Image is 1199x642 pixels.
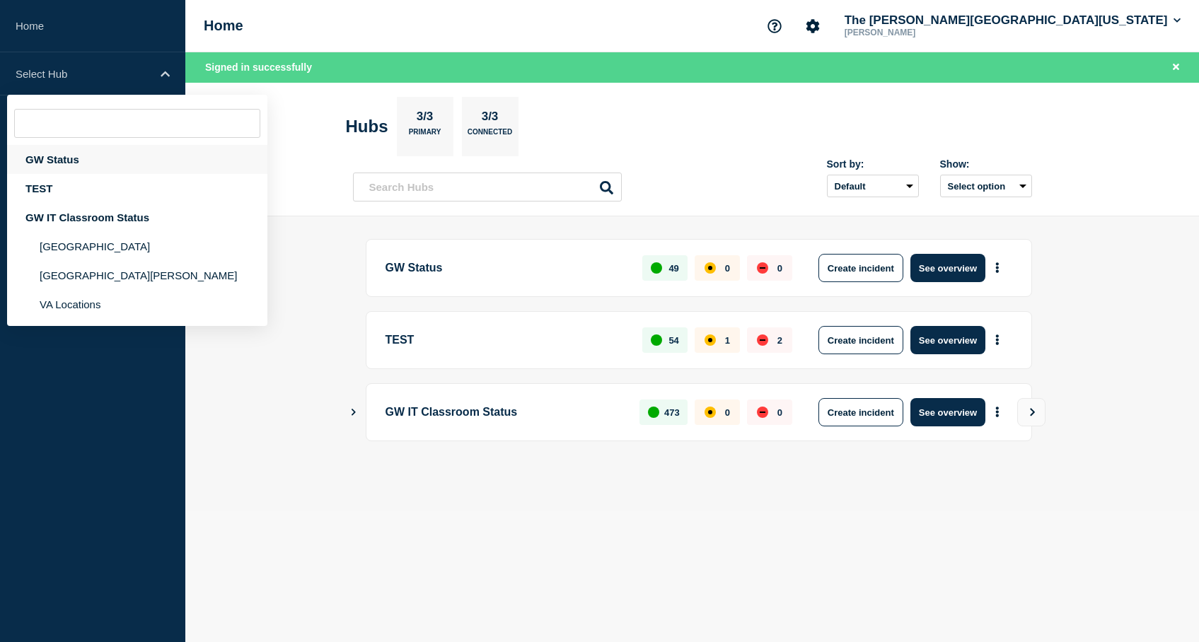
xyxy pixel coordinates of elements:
button: The [PERSON_NAME][GEOGRAPHIC_DATA][US_STATE] [842,13,1183,28]
div: down [757,407,768,418]
p: 0 [725,263,730,274]
li: VA Locations [7,290,267,319]
p: Primary [409,128,441,143]
li: [GEOGRAPHIC_DATA] [7,232,267,261]
button: Select option [940,175,1032,197]
p: 0 [725,407,730,418]
button: Create incident [818,398,903,426]
button: See overview [910,326,985,354]
div: down [757,262,768,274]
div: GW Status [7,145,267,174]
span: Signed in successfully [205,62,312,73]
p: TEST [386,326,627,354]
button: Support [760,11,789,41]
p: GW IT Classroom Status [386,398,624,426]
p: 473 [664,407,680,418]
p: 0 [777,407,782,418]
button: Close banner [1167,59,1185,76]
button: More actions [988,255,1007,281]
div: TEST [7,174,267,203]
p: [PERSON_NAME] [842,28,989,37]
button: View [1017,398,1045,426]
button: Show Connected Hubs [350,407,357,418]
p: GW Status [386,254,627,282]
p: 2 [777,335,782,346]
button: Account settings [798,11,828,41]
div: affected [705,334,716,346]
button: See overview [910,398,985,426]
div: Sort by: [827,158,919,170]
div: affected [705,407,716,418]
li: [GEOGRAPHIC_DATA][PERSON_NAME] [7,261,267,290]
button: More actions [988,327,1007,354]
p: 3/3 [411,110,439,128]
p: 1 [725,335,730,346]
button: See overview [910,254,985,282]
p: 0 [777,263,782,274]
p: Select Hub [16,68,151,80]
button: Create incident [818,326,903,354]
select: Sort by [827,175,919,197]
div: up [651,334,662,346]
p: 54 [668,335,678,346]
p: 49 [668,263,678,274]
p: 3/3 [476,110,504,128]
button: Create incident [818,254,903,282]
input: Search Hubs [353,173,622,202]
h1: Home [204,18,243,34]
button: More actions [988,399,1007,426]
div: up [651,262,662,274]
div: Show: [940,158,1032,170]
div: down [757,334,768,346]
div: affected [705,262,716,274]
div: GW IT Classroom Status [7,203,267,232]
div: up [648,407,659,418]
p: Connected [468,128,512,143]
h2: Hubs [346,117,388,136]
